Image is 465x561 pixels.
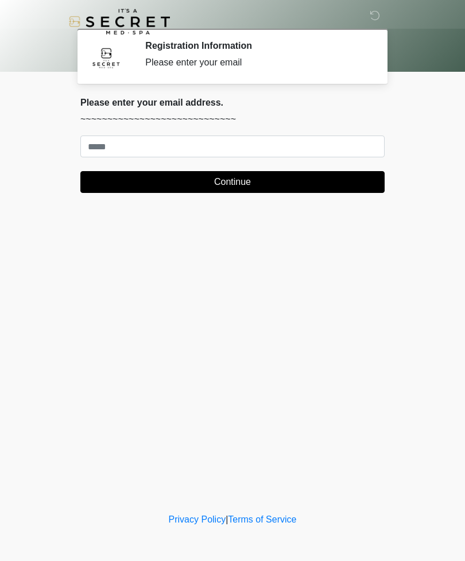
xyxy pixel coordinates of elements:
h2: Please enter your email address. [80,97,385,108]
div: Please enter your email [145,56,367,69]
img: It's A Secret Med Spa Logo [69,9,170,34]
p: ~~~~~~~~~~~~~~~~~~~~~~~~~~~~~ [80,113,385,126]
a: Privacy Policy [169,514,226,524]
a: Terms of Service [228,514,296,524]
button: Continue [80,171,385,193]
a: | [226,514,228,524]
img: Agent Avatar [89,40,123,75]
h2: Registration Information [145,40,367,51]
